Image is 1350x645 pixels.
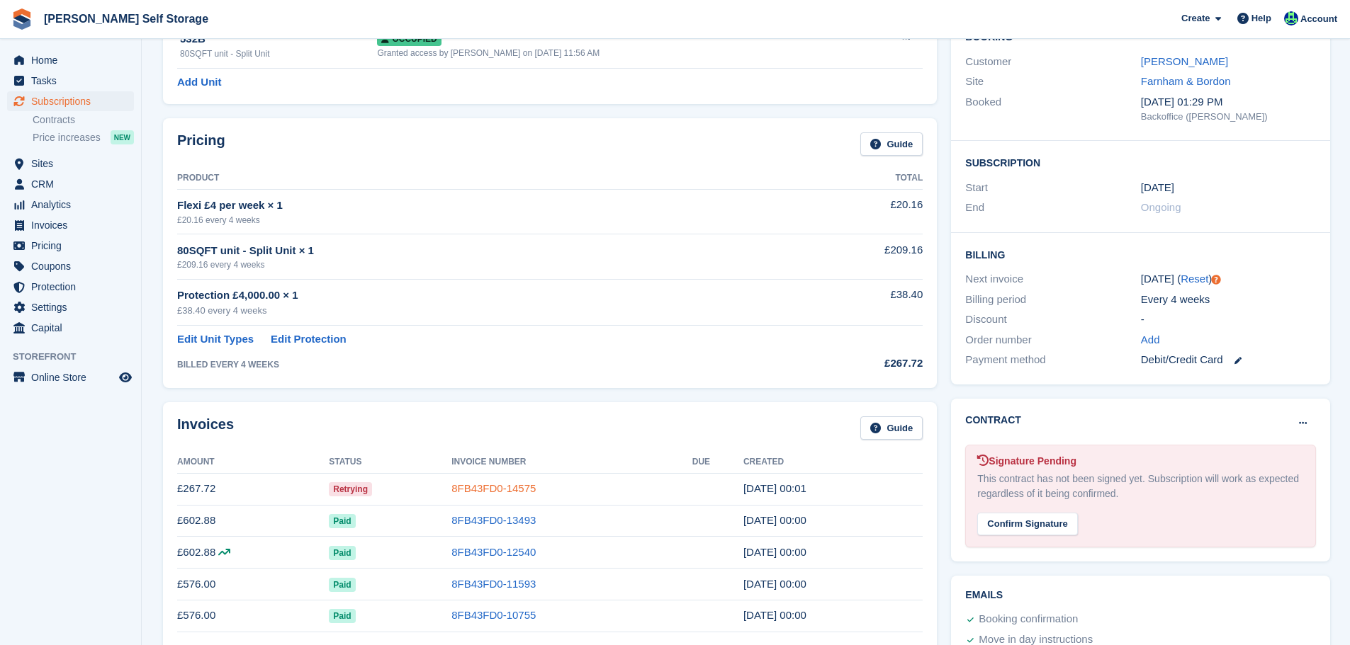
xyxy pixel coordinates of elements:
[743,578,806,590] time: 2025-06-05 23:00:48 UTC
[177,243,784,259] div: 80SQFT unit - Split Unit × 1
[377,47,858,59] div: Granted access by [PERSON_NAME] on [DATE] 11:56 AM
[743,546,806,558] time: 2025-07-03 23:00:03 UTC
[31,71,116,91] span: Tasks
[31,367,116,387] span: Online Store
[965,271,1140,287] div: Next invoice
[451,578,536,590] a: 8FB43FD0-11593
[177,258,784,271] div: £209.16 every 4 weeks
[965,312,1140,328] div: Discount
[7,154,134,173] a: menu
[1284,11,1298,25] img: Jenna Kennedy
[977,472,1304,501] div: This contract has not been signed yet. Subscription will work as expected regardless of it being ...
[177,505,329,537] td: £602.88
[965,292,1140,308] div: Billing period
[180,47,377,60] div: 80SQFT unit - Split Unit
[11,8,33,30] img: stora-icon-8386f47178a22dfd0bd8f6a31ec36ba5ce8667c1dd55bd0f319d3a0aa187defe.svg
[7,256,134,276] a: menu
[7,215,134,235] a: menu
[7,236,134,256] a: menu
[177,537,329,569] td: £602.88
[177,74,221,91] a: Add Unit
[451,609,536,621] a: 8FB43FD0-10755
[31,277,116,297] span: Protection
[784,189,923,234] td: £20.16
[965,74,1140,90] div: Site
[7,318,134,338] a: menu
[7,50,134,70] a: menu
[7,91,134,111] a: menu
[965,180,1140,196] div: Start
[177,358,784,371] div: BILLED EVERY 4 WEEKS
[784,355,923,372] div: £267.72
[177,167,784,190] th: Product
[180,31,377,47] div: 532B
[965,155,1316,169] h2: Subscription
[1300,12,1337,26] span: Account
[177,569,329,600] td: £576.00
[7,367,134,387] a: menu
[177,473,329,505] td: £267.72
[31,195,116,215] span: Analytics
[177,451,329,474] th: Amount
[177,132,225,156] h2: Pricing
[31,215,116,235] span: Invoices
[329,609,355,623] span: Paid
[965,200,1140,216] div: End
[692,451,743,474] th: Due
[1141,201,1181,213] span: Ongoing
[784,279,923,325] td: £38.40
[177,331,254,348] a: Edit Unit Types
[329,578,355,592] span: Paid
[860,416,923,440] a: Guide
[1141,110,1316,124] div: Backoffice ([PERSON_NAME])
[965,590,1316,601] h2: Emails
[329,546,355,560] span: Paid
[1251,11,1271,25] span: Help
[31,236,116,256] span: Pricing
[177,304,784,318] div: £38.40 every 4 weeks
[329,514,355,528] span: Paid
[7,277,134,297] a: menu
[743,482,806,494] time: 2025-08-28 23:01:01 UTC
[451,514,536,526] a: 8FB43FD0-13493
[1141,312,1316,328] div: -
[743,609,806,621] time: 2025-05-08 23:00:10 UTC
[1181,273,1208,285] a: Reset
[31,91,116,111] span: Subscriptions
[977,513,1077,536] div: Confirm Signature
[1181,11,1210,25] span: Create
[7,71,134,91] a: menu
[1141,94,1316,110] div: [DATE] 01:29 PM
[743,514,806,526] time: 2025-07-31 23:00:56 UTC
[1141,352,1316,368] div: Debit/Credit Card
[743,451,923,474] th: Created
[177,287,784,304] div: Protection £4,000.00 × 1
[111,130,134,144] div: NEW
[31,297,116,317] span: Settings
[177,198,784,214] div: Flexi £4 per week × 1
[31,318,116,338] span: Capital
[979,611,1078,628] div: Booking confirmation
[784,167,923,190] th: Total
[1141,292,1316,308] div: Every 4 weeks
[7,297,134,317] a: menu
[977,454,1304,469] div: Signature Pending
[1141,75,1231,87] a: Farnham & Bordon
[965,352,1140,368] div: Payment method
[177,214,784,227] div: £20.16 every 4 weeks
[451,546,536,558] a: 8FB43FD0-12540
[33,113,134,127] a: Contracts
[965,332,1140,348] div: Order number
[177,600,329,632] td: £576.00
[977,509,1077,521] a: Confirm Signature
[860,132,923,156] a: Guide
[1141,55,1228,67] a: [PERSON_NAME]
[13,350,141,364] span: Storefront
[965,54,1140,70] div: Customer
[451,482,536,494] a: 8FB43FD0-14575
[31,50,116,70] span: Home
[33,131,101,144] span: Price increases
[7,174,134,194] a: menu
[965,94,1140,124] div: Booked
[965,413,1021,428] h2: Contract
